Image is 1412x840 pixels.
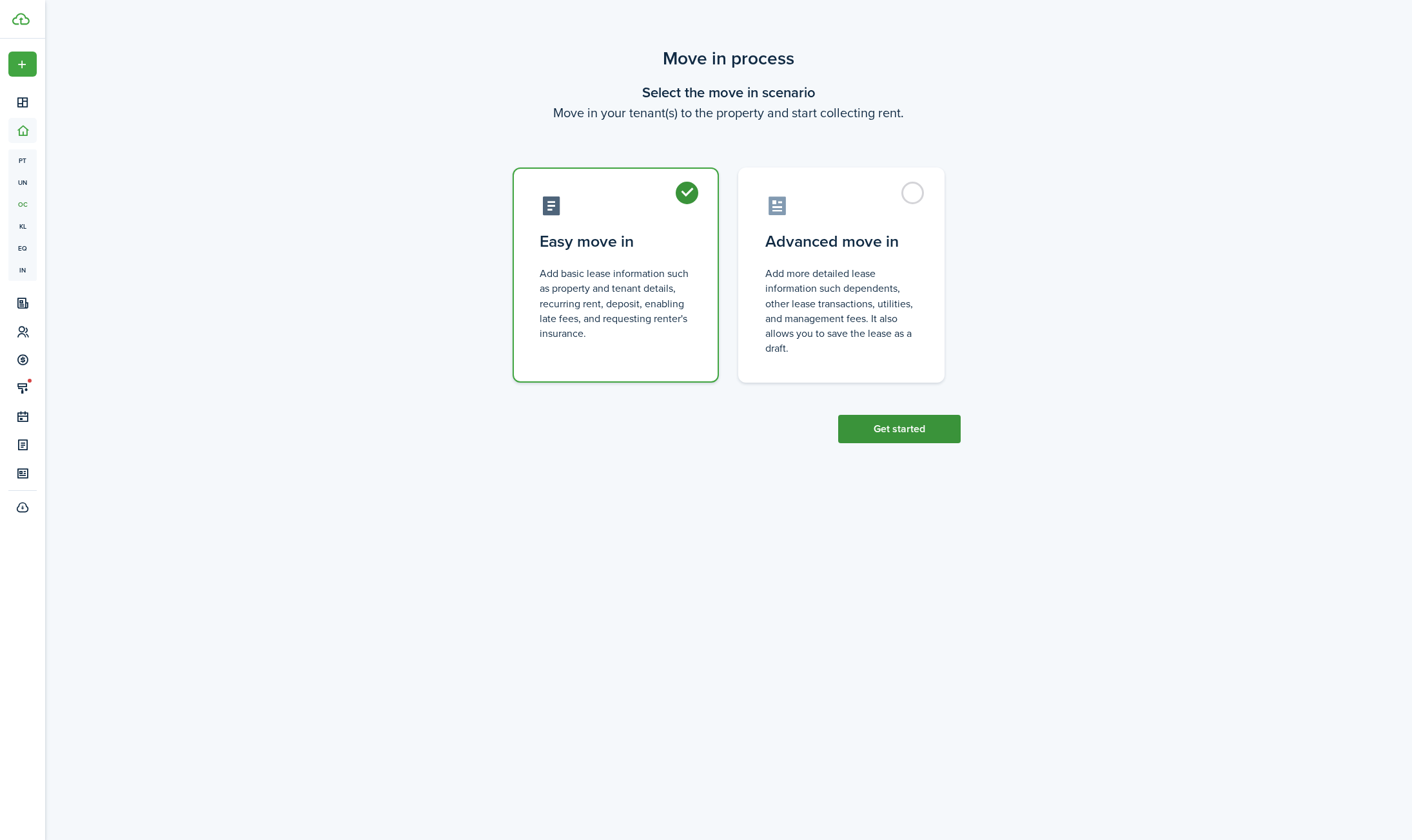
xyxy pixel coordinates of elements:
[496,82,961,103] wizard-step-header-title: Select the move in scenario
[540,230,692,253] control-radio-card-title: Easy move in
[12,13,30,25] img: TenantCloud
[8,52,37,77] button: Open menu
[540,266,692,341] control-radio-card-description: Add basic lease information such as property and tenant details, recurring rent, deposit, enablin...
[8,215,37,237] a: kl
[8,171,37,193] a: un
[765,230,917,253] control-radio-card-title: Advanced move in
[8,193,37,215] a: oc
[496,45,961,72] scenario-title: Move in process
[496,103,961,122] wizard-step-header-description: Move in your tenant(s) to the property and start collecting rent.
[838,415,961,443] button: Get started
[8,259,37,281] a: in
[8,237,37,259] a: eq
[765,266,917,356] control-radio-card-description: Add more detailed lease information such dependents, other lease transactions, utilities, and man...
[8,149,37,171] a: pt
